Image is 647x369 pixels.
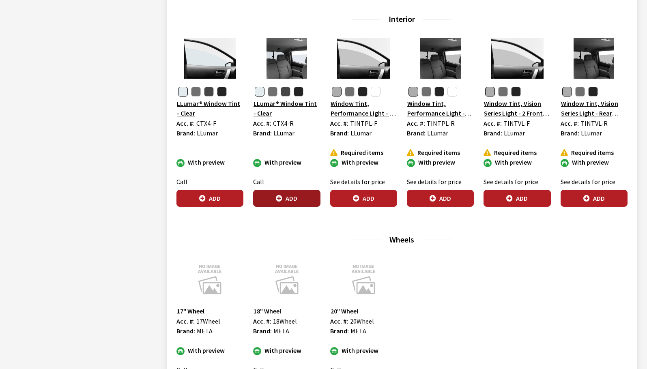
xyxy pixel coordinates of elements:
[511,87,521,97] button: Window Tint 10%
[484,98,550,118] button: Window Tint, Vision Series Light - 2 Front Windows
[273,327,289,335] span: META
[176,190,243,207] button: Add
[204,87,214,97] button: Medium
[421,87,431,97] button: Window Tint 35%
[253,128,272,138] label: Brand:
[176,177,187,187] label: Call
[407,148,474,157] div: Required items
[176,306,205,316] button: 17" Wheel
[561,38,628,79] img: Image for Window Tint, Vision Series Light - Rear Windows
[330,190,397,207] button: Add
[176,118,195,128] label: Acc. #:
[561,148,628,157] div: Required items
[176,234,628,246] h3: Wheels
[253,190,320,207] button: Add
[407,157,474,167] div: With preview
[408,87,418,97] button: Window Tint 60%
[330,98,397,118] button: Window Tint, Performance Light - 2 Front Windows
[484,177,538,187] label: See details for price
[350,327,366,335] span: META
[407,190,474,207] button: Add
[330,306,359,316] button: 20" Wheel
[176,326,195,336] label: Brand:
[350,129,372,137] span: LLumar
[253,157,320,167] div: With preview
[407,38,474,79] img: Image for Window Tint, Performance Light - Rear Windows
[580,119,608,127] span: TINTVL-R
[197,129,218,137] span: LLumar
[253,316,271,326] label: Acc. #:
[176,345,243,355] div: With preview
[434,87,444,97] button: Window Tint 10%
[176,157,243,167] div: With preview
[253,259,320,299] img: Image for 18&quot; Wheel
[176,128,195,138] label: Brand:
[330,157,397,167] div: With preview
[427,119,455,127] span: TINTPL-R
[350,119,377,127] span: TINTPL-F
[484,38,550,79] img: Image for Window Tint, Vision Series Light - 2 Front Windows
[253,306,282,316] button: 18" Wheel
[407,128,426,138] label: Brand:
[561,190,628,207] button: Add
[561,157,628,167] div: With preview
[407,177,462,187] label: See details for price
[330,177,385,187] label: See details for price
[330,326,349,336] label: Brand:
[253,345,320,355] div: With preview
[294,87,303,97] button: Dark
[273,317,297,325] span: 18Wheel
[191,87,201,97] button: Light
[268,87,277,97] button: Light
[332,87,342,97] button: Window Tint 60%
[371,87,380,97] button: Clear Blue
[281,87,290,97] button: Medium
[561,118,579,128] label: Acc. #:
[485,87,495,97] button: Window Tint 60%
[562,87,572,97] button: Window Tint 60%
[484,128,502,138] label: Brand:
[217,87,227,97] button: Dark
[255,87,264,97] button: Clear
[253,98,320,118] button: LLumar® Window Tint - Clear
[561,177,615,187] label: See details for price
[176,259,243,299] img: Image for 17&quot; Wheel
[447,87,457,97] button: Clear Blue
[503,119,530,127] span: TINTVL-F
[253,38,320,79] img: Image for LLumar® Window Tint - Clear
[561,98,628,118] button: Window Tint, Vision Series Light - Rear Windows
[588,87,598,97] button: Window Tint 10%
[176,13,628,25] h3: Interior
[253,326,272,336] label: Brand:
[176,316,195,326] label: Acc. #:
[358,87,368,97] button: Window Tint 10%
[484,157,550,167] div: With preview
[581,129,602,137] span: LLumar
[197,327,213,335] span: META
[176,38,243,79] img: Image for LLumar® Window Tint - Clear
[178,87,188,97] button: Clear
[504,129,525,137] span: LLumar
[484,148,550,157] div: Required items
[330,118,348,128] label: Acc. #:
[196,119,216,127] span: CTX4-F
[253,177,264,187] label: Call
[345,87,355,97] button: Window Tint 35%
[575,87,585,97] button: Window Tint 35%
[350,317,374,325] span: 20Wheel
[330,128,349,138] label: Brand:
[330,148,397,157] div: Required items
[484,190,550,207] button: Add
[196,317,220,325] span: 17Wheel
[561,128,579,138] label: Brand:
[176,98,243,118] button: LLumar® Window Tint - Clear
[407,118,425,128] label: Acc. #:
[498,87,508,97] button: Window Tint 35%
[330,316,348,326] label: Acc. #:
[253,118,271,128] label: Acc. #:
[330,38,397,79] img: Image for Window Tint, Performance Light - 2 Front Windows
[273,119,294,127] span: CTX4-R
[273,129,294,137] span: LLumar
[427,129,448,137] span: LLumar
[407,98,474,118] button: Window Tint, Performance Light - Rear Windows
